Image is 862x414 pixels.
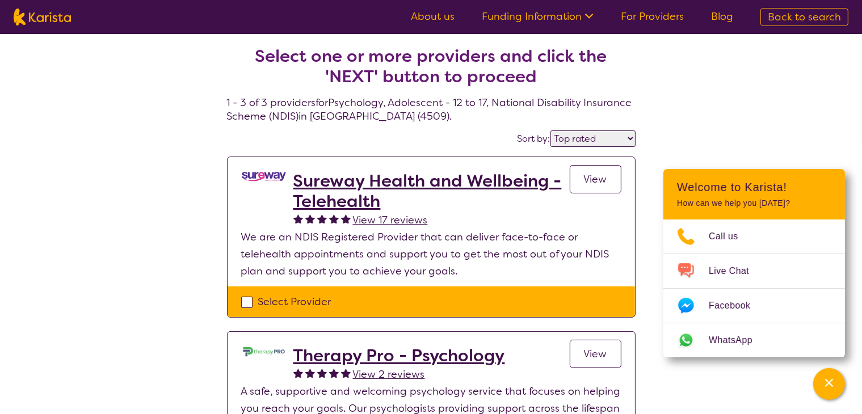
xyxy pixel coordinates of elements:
a: Sureway Health and Wellbeing - Telehealth [293,171,570,212]
img: fullstar [293,214,303,223]
span: View [584,172,607,186]
span: View 17 reviews [353,213,428,227]
a: Blog [711,10,733,23]
img: fullstar [329,368,339,378]
h2: Select one or more providers and click the 'NEXT' button to proceed [241,46,622,87]
a: View [570,165,621,193]
h2: Welcome to Karista! [677,180,831,194]
span: View 2 reviews [353,367,425,381]
img: fullstar [341,368,351,378]
p: How can we help you [DATE]? [677,198,831,208]
span: Back to search [768,10,841,24]
p: We are an NDIS Registered Provider that can deliver face-to-face or telehealth appointments and s... [241,229,621,280]
a: About us [411,10,455,23]
a: Funding Information [482,10,594,23]
img: fullstar [329,214,339,223]
img: vgwqq8bzw4bddvbx0uac.png [241,171,287,183]
span: Facebook [709,297,764,314]
a: View [570,340,621,368]
img: fullstar [317,214,327,223]
h4: 1 - 3 of 3 providers for Psychology , Adolescent - 12 to 17 , National Disability Insurance Schem... [227,19,636,123]
img: fullstar [305,368,315,378]
button: Channel Menu [813,368,845,400]
a: For Providers [621,10,684,23]
a: View 17 reviews [353,212,428,229]
a: Web link opens in a new tab. [663,323,845,357]
label: Sort by: [518,133,550,145]
img: Karista logo [14,9,71,26]
a: Therapy Pro - Psychology [293,345,505,366]
img: fullstar [317,368,327,378]
div: Channel Menu [663,169,845,357]
span: Live Chat [709,263,763,280]
img: dzo1joyl8vpkomu9m2qk.jpg [241,345,287,358]
a: View 2 reviews [353,366,425,383]
span: Call us [709,228,752,245]
img: fullstar [305,214,315,223]
span: View [584,347,607,361]
img: fullstar [341,214,351,223]
img: fullstar [293,368,303,378]
a: Back to search [760,8,848,26]
ul: Choose channel [663,219,845,357]
span: WhatsApp [709,332,766,349]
